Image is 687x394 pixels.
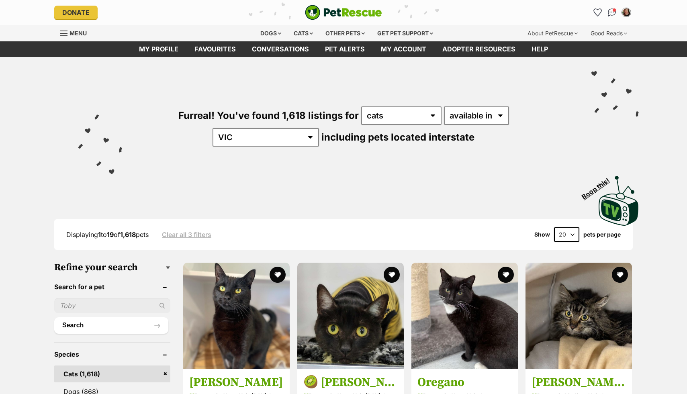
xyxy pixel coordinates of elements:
[372,25,439,41] div: Get pet support
[320,25,370,41] div: Other pets
[98,231,101,239] strong: 1
[60,25,92,40] a: Menu
[411,263,518,369] img: Oregano - Domestic Short Hair Cat
[186,41,244,57] a: Favourites
[317,41,373,57] a: Pet alerts
[54,6,98,19] a: Donate
[54,262,170,273] h3: Refine your search
[244,41,317,57] a: conversations
[305,5,382,20] img: logo-cat-932fe2b9b8326f06289b0f2fb663e598f794de774fb13d1741a6617ecf9a85b4.svg
[417,375,512,390] h3: Oregano
[303,375,398,390] h3: 🥝 [PERSON_NAME] 6220 🥝
[608,8,616,16] img: chat-41dd97257d64d25036548639549fe6c8038ab92f7586957e7f3b1b290dea8141.svg
[523,41,556,57] a: Help
[107,231,114,239] strong: 19
[384,267,400,283] button: favourite
[255,25,287,41] div: Dogs
[131,41,186,57] a: My profile
[620,6,633,19] button: My account
[534,231,550,238] span: Show
[525,263,632,369] img: Dill Pickle - Domestic Medium Hair Cat
[581,171,617,200] span: Boop this!
[297,263,404,369] img: 🥝 Clara 6220 🥝 - Domestic Short Hair (DSH) Cat
[288,25,319,41] div: Cats
[189,375,284,390] h3: [PERSON_NAME]
[70,30,87,37] span: Menu
[591,6,604,19] a: Favourites
[54,283,170,290] header: Search for a pet
[532,375,626,390] h3: [PERSON_NAME] Pickle
[305,5,382,20] a: PetRescue
[373,41,434,57] a: My account
[66,231,149,239] span: Displaying to of pets
[522,25,583,41] div: About PetRescue
[591,6,633,19] ul: Account quick links
[321,131,474,143] span: including pets located interstate
[583,231,621,238] label: pets per page
[599,169,639,227] a: Boop this!
[54,365,170,382] a: Cats (1,618)
[498,267,514,283] button: favourite
[183,263,290,369] img: Tom - Domestic Short Hair (DSH) Cat
[270,267,286,283] button: favourite
[599,176,639,226] img: PetRescue TV logo
[120,231,136,239] strong: 1,618
[54,298,170,313] input: Toby
[605,6,618,19] a: Conversations
[585,25,633,41] div: Good Reads
[434,41,523,57] a: Adopter resources
[54,317,168,333] button: Search
[178,110,359,121] span: Furreal! You've found 1,618 listings for
[162,231,211,238] a: Clear all 3 filters
[622,8,630,16] img: christine gentilcore profile pic
[54,351,170,358] header: Species
[612,267,628,283] button: favourite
